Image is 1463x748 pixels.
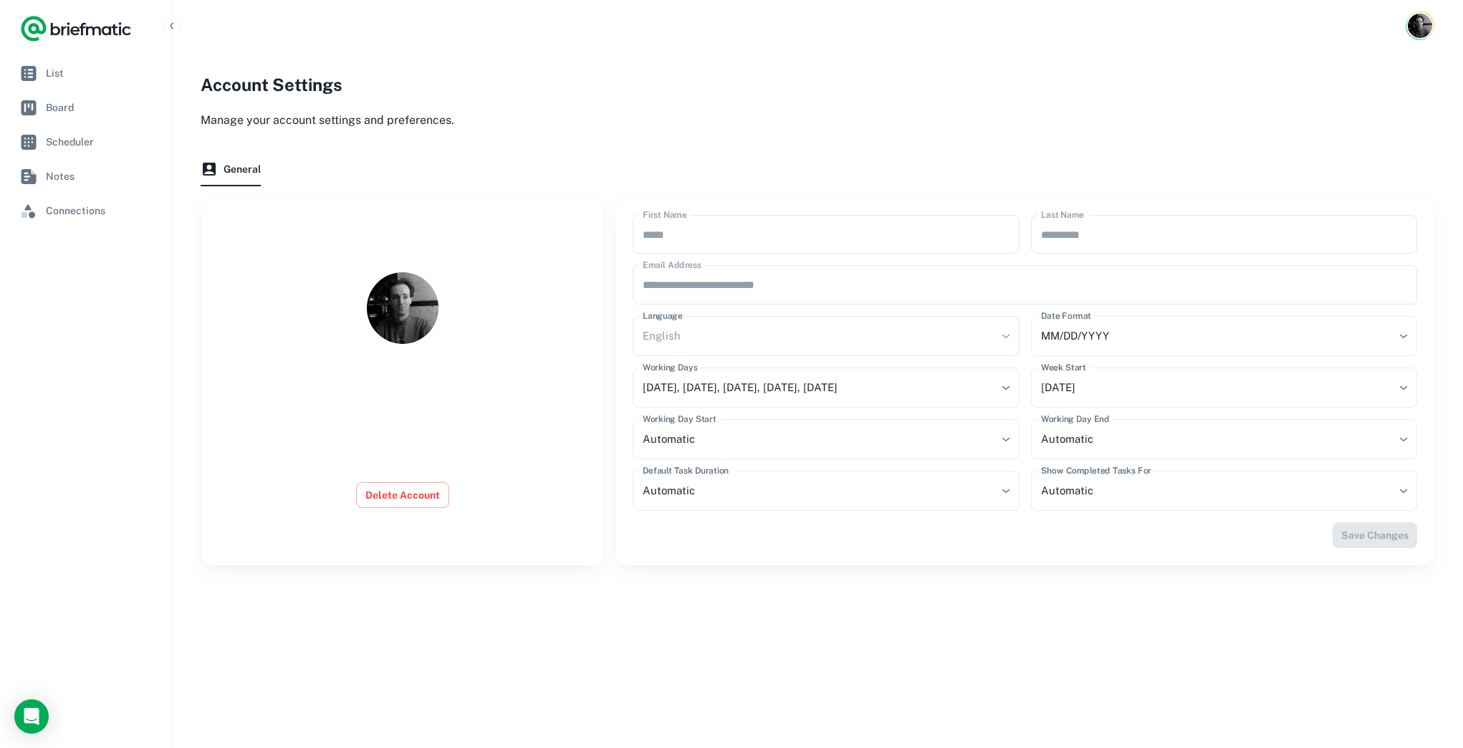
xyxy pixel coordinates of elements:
a: List [11,57,160,89]
button: General [201,152,261,186]
label: Show Completed Tasks For [1041,464,1151,477]
div: Automatic [1031,471,1417,511]
label: First Name [643,208,687,221]
span: List [46,65,154,81]
a: Connections [11,195,160,226]
a: Scheduler [11,126,160,158]
img: Roman Koldashev [1408,14,1432,38]
label: Date Format [1041,310,1091,322]
span: Scheduler [46,134,154,150]
label: Working Day Start [643,413,716,426]
img: Roman Koldashev [367,272,438,344]
div: Automatic [633,419,1019,459]
label: Default Task Duration [643,464,729,477]
div: English [633,316,1019,356]
div: Automatic [1031,419,1417,459]
div: [DATE] [1031,368,1417,408]
h2: Account Settings [201,72,1434,97]
button: Delete Account [356,482,449,508]
span: Connections [46,203,154,219]
a: Notes [11,160,160,192]
div: Load Chat [14,699,49,734]
a: Logo [20,14,132,43]
button: Account button [1406,11,1434,40]
span: Notes [46,168,154,184]
label: Email Address [643,259,701,272]
label: Working Days [643,361,698,374]
span: Board [46,100,154,115]
a: Board [11,92,160,123]
div: MM/DD/YYYY [1031,316,1417,356]
label: Week Start [1041,361,1085,374]
label: Working Day End [1041,413,1109,426]
div: [DATE], [DATE], [DATE], [DATE], [DATE] [633,368,1019,408]
p: Manage your account settings and preferences. [201,112,1434,129]
label: Last Name [1041,208,1084,221]
label: Language [643,310,683,322]
div: Automatic [633,471,1019,511]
